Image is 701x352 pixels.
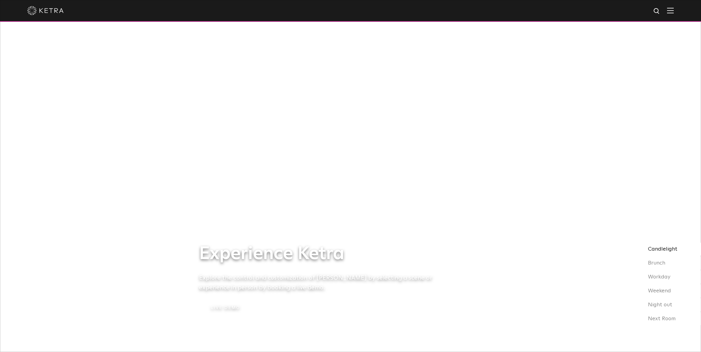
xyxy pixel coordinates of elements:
img: ketra-logo-2019-white [27,6,64,15]
span: Weekend [648,288,671,294]
span: Candlelight [648,246,677,252]
a: Live Demo [199,301,252,314]
h1: Experience Ketra [199,244,442,264]
span: Workday [648,274,670,280]
img: search icon [653,8,661,15]
span: Night out [648,302,672,308]
div: Next Room [640,312,701,325]
span: Brunch [648,260,665,266]
h5: Explore the control and customization of [PERSON_NAME] by selecting a scene or experience in pers... [199,273,442,292]
img: Hamburger%20Nav.svg [667,8,674,13]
